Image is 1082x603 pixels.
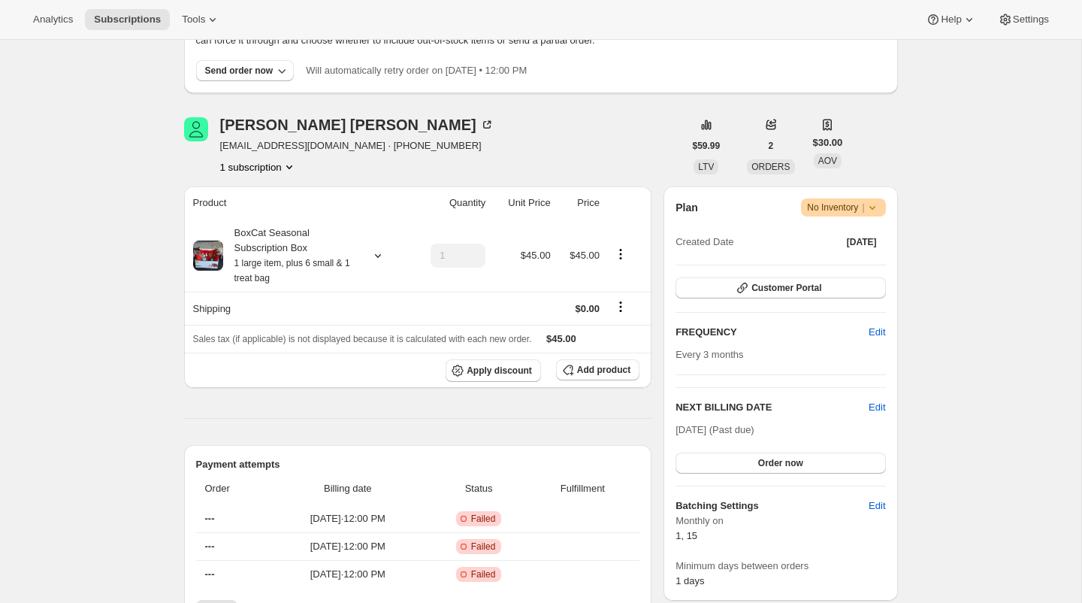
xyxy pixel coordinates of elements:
span: Every 3 months [675,349,743,360]
button: Edit [869,400,885,415]
span: Billing date [273,481,423,496]
span: Monthly on [675,514,885,529]
span: No Inventory [807,200,879,215]
th: Unit Price [490,186,555,220]
span: Help [941,14,961,26]
span: Customer Portal [751,282,821,294]
h2: NEXT BILLING DATE [675,400,869,415]
button: Product actions [220,159,297,174]
small: 1 large item, plus 6 small & 1 treat bag [234,258,350,283]
span: LTV [698,162,714,172]
span: [EMAIL_ADDRESS][DOMAIN_NAME] · [PHONE_NUMBER] [220,138,494,153]
button: Product actions [609,246,633,262]
span: [DATE] · 12:00 PM [273,567,423,582]
button: [DATE] [838,232,886,253]
span: $45.00 [521,250,551,261]
span: $30.00 [813,135,843,150]
button: Add product [556,359,639,380]
span: Edit [869,325,885,340]
button: Analytics [24,9,82,30]
span: --- [205,541,215,552]
span: --- [205,513,215,524]
button: Shipping actions [609,298,633,315]
div: [PERSON_NAME] [PERSON_NAME] [220,117,494,132]
span: Minimum days between orders [675,559,885,574]
th: Quantity [410,186,490,220]
button: Edit [860,494,894,518]
span: Sales tax (if applicable) is not displayed because it is calculated with each new order. [193,334,532,344]
button: Help [917,9,985,30]
h6: Batching Settings [675,498,869,514]
th: Order [196,472,269,505]
span: Apply discount [467,365,532,377]
div: BoxCat Seasonal Subscription Box [223,226,358,286]
span: ORDERS [751,162,790,172]
span: Tools [182,14,205,26]
span: Status [432,481,526,496]
button: Edit [860,320,894,344]
h2: Payment attempts [196,457,640,472]
span: [DATE] · 12:00 PM [273,539,423,554]
span: 1, 15 [675,530,697,541]
div: Send order now [205,65,274,77]
span: Brandy Wilson [184,117,208,141]
th: Shipping [184,292,410,325]
span: $0.00 [575,303,600,314]
span: [DATE] (Past due) [675,424,754,435]
th: Price [555,186,604,220]
span: Edit [869,498,885,514]
span: Created Date [675,235,733,250]
span: Fulfillment [535,481,631,496]
span: Failed [471,568,496,580]
button: Send order now [196,60,295,81]
span: Failed [471,541,496,553]
button: Apply discount [446,359,541,382]
span: 1 days [675,575,704,586]
p: Will automatically retry order on [DATE] • 12:00 PM [306,63,527,78]
span: | [862,202,864,214]
span: Failed [471,513,496,525]
span: $45.00 [570,250,600,261]
button: Subscriptions [85,9,170,30]
button: Tools [173,9,229,30]
span: Subscriptions [94,14,161,26]
span: Add product [577,364,630,376]
button: Customer Portal [675,277,885,298]
span: [DATE] · 12:00 PM [273,511,423,526]
h2: Plan [675,200,698,215]
span: $45.00 [546,333,576,344]
span: Analytics [33,14,73,26]
span: $59.99 [693,140,721,152]
h2: FREQUENCY [675,325,869,340]
span: Settings [1013,14,1049,26]
span: 2 [769,140,774,152]
button: 2 [760,135,783,156]
button: $59.99 [684,135,730,156]
span: AOV [818,156,837,166]
span: --- [205,568,215,580]
img: product img [193,241,223,271]
button: Settings [989,9,1058,30]
span: [DATE] [847,236,877,248]
th: Product [184,186,410,220]
span: Order now [758,457,803,469]
button: Order now [675,453,885,474]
